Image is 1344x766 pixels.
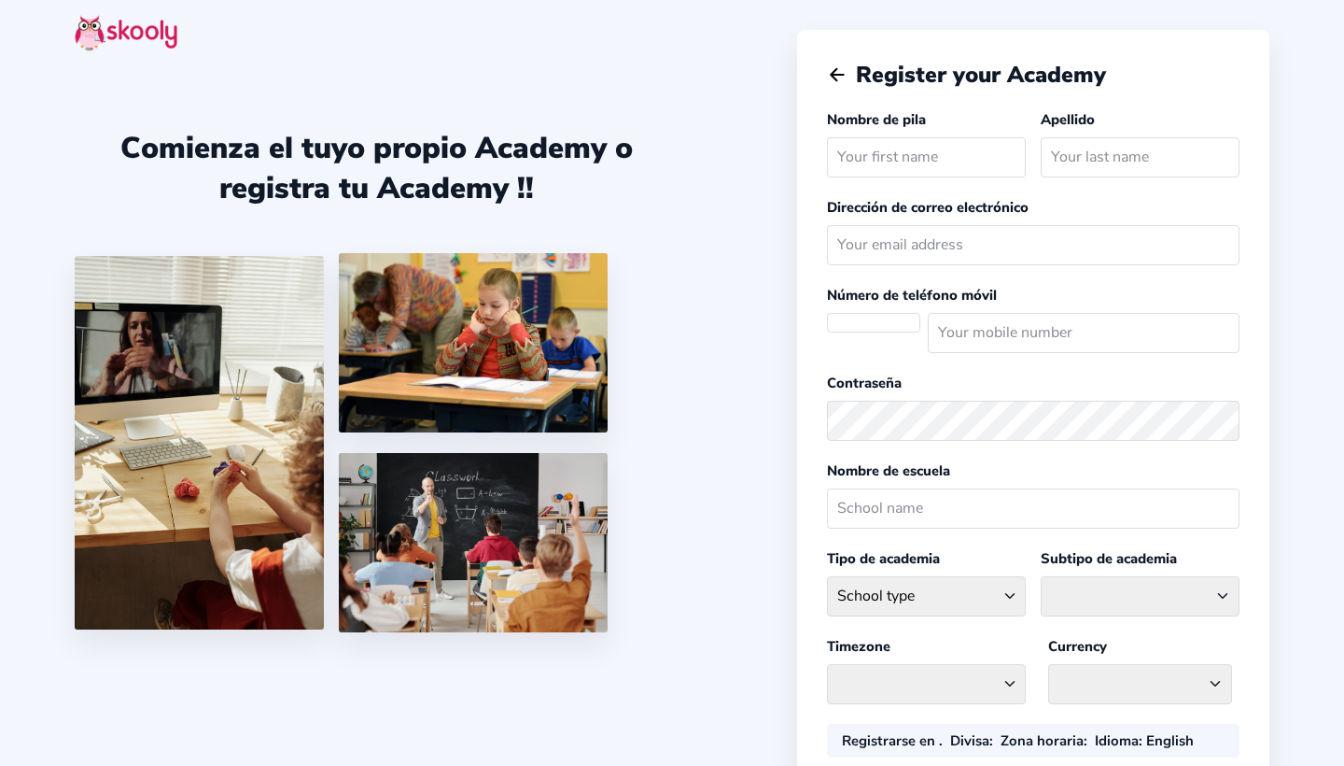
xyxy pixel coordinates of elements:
[1048,637,1107,656] label: Currency
[827,461,950,480] label: Nombre de escuela
[827,489,1239,529] input: School name
[827,64,847,85] button: arrow back outline
[75,256,324,630] img: 1.jpg
[856,60,1106,90] span: Register your Academy
[1001,731,1084,750] b: Zona horaria
[928,313,1239,353] input: Your mobile number
[827,137,1026,177] input: Your first name
[75,15,177,51] img: skooly-logo.png
[1041,137,1239,177] input: Your last name
[842,731,943,750] div: Registrarse en .
[339,453,608,632] img: 5.png
[1001,731,1087,750] div: :
[1211,411,1239,431] button: eye outlineeye off outline
[827,549,940,568] label: Tipo de academia
[75,128,678,208] div: Comienza el tuyo propio Academy o registra tu Academy !!
[1041,110,1095,129] label: Apellido
[1095,731,1194,750] div: : English
[827,286,997,305] label: Número de teléfono móvil
[950,731,989,750] b: Divisa
[1095,731,1139,750] b: Idioma
[339,253,608,433] img: 4.png
[1211,411,1231,431] ion-icon: eye outline
[827,637,890,656] label: Timezone
[827,110,926,129] label: Nombre de pila
[827,225,1239,265] input: Your email address
[827,198,1029,217] label: Dirección de correo electrónico
[827,374,902,392] label: Contraseña
[1041,549,1177,568] label: Subtipo de academia
[950,731,993,750] div: :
